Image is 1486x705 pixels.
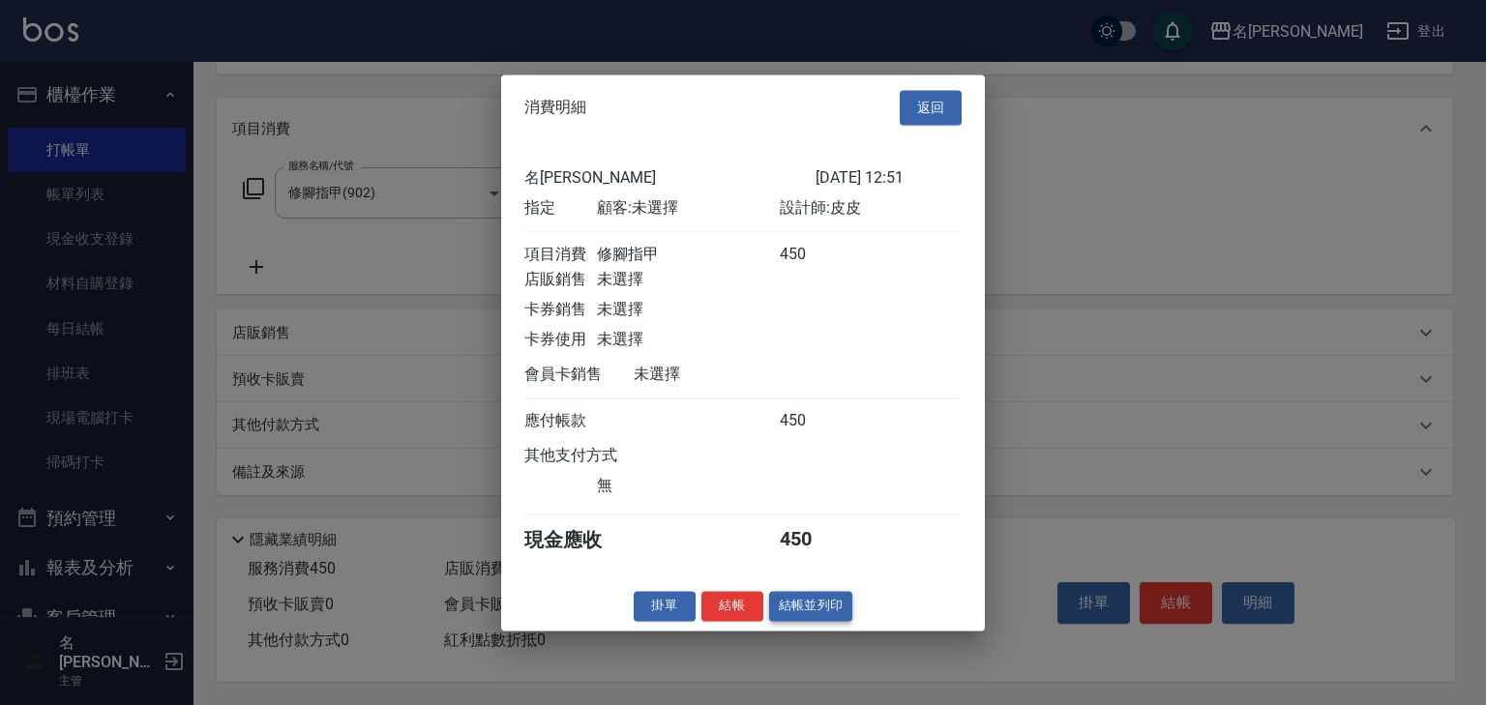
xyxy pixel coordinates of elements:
[597,476,779,496] div: 無
[597,300,779,320] div: 未選擇
[524,98,586,117] span: 消費明細
[524,300,597,320] div: 卡券銷售
[524,411,597,431] div: 應付帳款
[524,446,670,466] div: 其他支付方式
[597,198,779,219] div: 顧客: 未選擇
[900,90,962,126] button: 返回
[524,527,634,553] div: 現金應收
[816,168,962,189] div: [DATE] 12:51
[524,168,816,189] div: 名[PERSON_NAME]
[597,270,779,290] div: 未選擇
[634,591,696,621] button: 掛單
[634,365,816,385] div: 未選擇
[780,198,962,219] div: 設計師: 皮皮
[780,411,852,431] div: 450
[701,591,763,621] button: 結帳
[597,245,779,265] div: 修腳指甲
[524,245,597,265] div: 項目消費
[769,591,853,621] button: 結帳並列印
[780,245,852,265] div: 450
[524,330,597,350] div: 卡券使用
[524,198,597,219] div: 指定
[524,365,634,385] div: 會員卡銷售
[597,330,779,350] div: 未選擇
[524,270,597,290] div: 店販銷售
[780,527,852,553] div: 450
